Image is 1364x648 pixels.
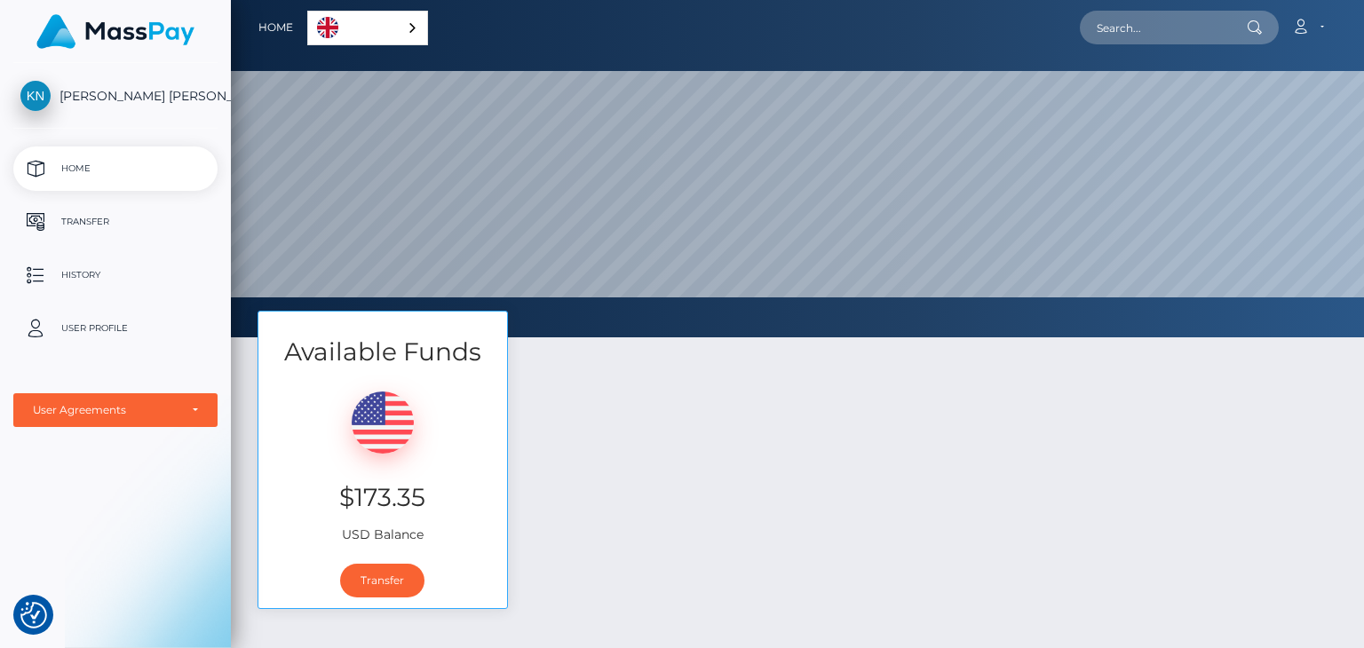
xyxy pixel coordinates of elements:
div: Language [307,11,428,45]
a: Home [258,9,293,46]
div: User Agreements [33,403,178,417]
img: MassPay [36,14,194,49]
a: Transfer [13,200,218,244]
p: Home [20,155,210,182]
button: User Agreements [13,393,218,427]
a: English [308,12,427,44]
aside: Language selected: English [307,11,428,45]
h3: Available Funds [258,335,507,369]
a: History [13,253,218,297]
div: USD Balance [258,369,507,553]
span: [PERSON_NAME] [PERSON_NAME] [13,88,218,104]
input: Search... [1080,11,1247,44]
a: Home [13,146,218,191]
a: User Profile [13,306,218,351]
p: Transfer [20,209,210,235]
a: Transfer [340,564,424,597]
p: History [20,262,210,288]
h3: $173.35 [272,480,494,515]
p: User Profile [20,315,210,342]
img: USD.png [352,391,414,454]
button: Consent Preferences [20,602,47,628]
img: Revisit consent button [20,602,47,628]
